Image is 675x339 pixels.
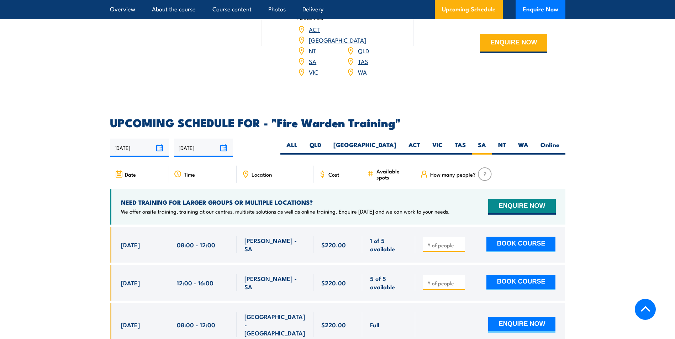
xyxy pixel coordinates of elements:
[244,236,306,253] span: [PERSON_NAME] - SA
[492,141,512,155] label: NT
[426,141,449,155] label: VIC
[184,171,195,177] span: Time
[512,141,534,155] label: WA
[486,275,555,290] button: BOOK COURSE
[370,321,379,329] span: Full
[309,25,320,33] a: ACT
[321,241,346,249] span: $220.00
[358,68,367,76] a: WA
[486,237,555,252] button: BOOK COURSE
[402,141,426,155] label: ACT
[309,36,366,44] a: [GEOGRAPHIC_DATA]
[121,279,140,287] span: [DATE]
[244,274,306,291] span: [PERSON_NAME] - SA
[174,139,233,157] input: To date
[177,321,215,329] span: 08:00 - 12:00
[309,57,316,65] a: SA
[358,57,368,65] a: TAS
[121,208,450,215] p: We offer onsite training, training at our centres, multisite solutions as well as online training...
[370,274,407,291] span: 5 of 5 available
[534,141,565,155] label: Online
[252,171,272,177] span: Location
[427,242,463,249] input: # of people
[125,171,136,177] span: Date
[328,171,339,177] span: Cost
[370,236,407,253] span: 1 of 5 available
[304,141,327,155] label: QLD
[427,280,463,287] input: # of people
[321,279,346,287] span: $220.00
[321,321,346,329] span: $220.00
[177,279,213,287] span: 12:00 - 16:00
[121,198,450,206] h4: NEED TRAINING FOR LARGER GROUPS OR MULTIPLE LOCATIONS?
[480,34,547,53] button: ENQUIRE NOW
[309,68,318,76] a: VIC
[449,141,472,155] label: TAS
[110,117,565,127] h2: UPCOMING SCHEDULE FOR - "Fire Warden Training"
[472,141,492,155] label: SA
[280,141,304,155] label: ALL
[309,46,316,55] a: NT
[488,317,555,333] button: ENQUIRE NOW
[327,141,402,155] label: [GEOGRAPHIC_DATA]
[121,321,140,329] span: [DATE]
[244,312,306,337] span: [GEOGRAPHIC_DATA] - [GEOGRAPHIC_DATA]
[177,241,215,249] span: 08:00 - 12:00
[358,46,369,55] a: QLD
[110,139,169,157] input: From date
[376,168,410,180] span: Available spots
[430,171,476,177] span: How many people?
[488,199,555,215] button: ENQUIRE NOW
[121,241,140,249] span: [DATE]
